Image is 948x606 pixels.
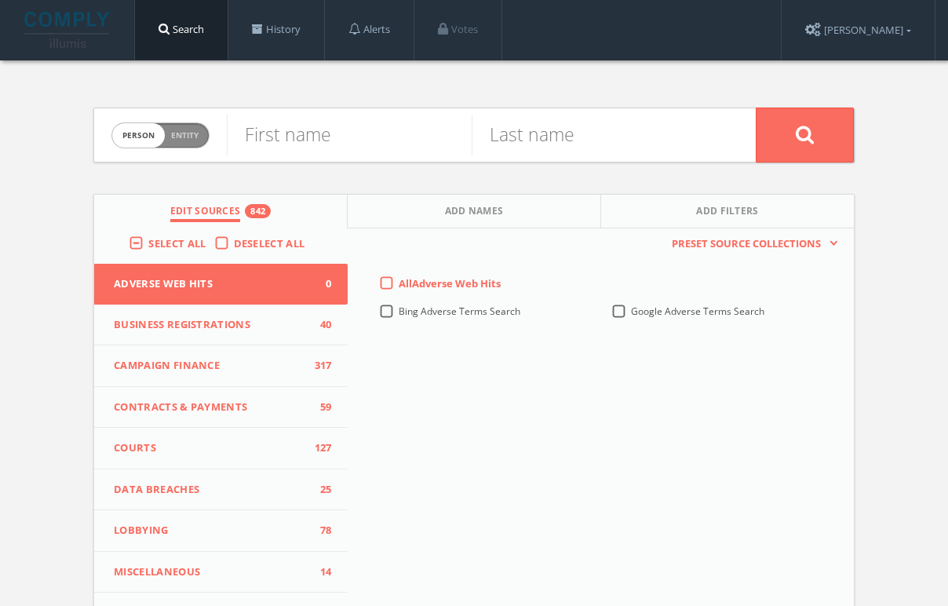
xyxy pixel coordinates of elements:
span: Deselect All [234,236,305,250]
button: Lobbying78 [94,510,348,552]
span: Adverse Web Hits [114,276,308,292]
span: 0 [308,276,332,292]
span: All Adverse Web Hits [399,276,501,290]
span: Campaign Finance [114,358,308,374]
span: Edit Sources [170,204,241,222]
span: Courts [114,440,308,456]
span: 40 [308,317,332,333]
button: Edit Sources842 [94,195,348,228]
button: Add Names [348,195,601,228]
span: Entity [171,130,199,141]
span: Select All [148,236,206,250]
span: Data Breaches [114,482,308,498]
button: Data Breaches25 [94,469,348,511]
button: Contracts & Payments59 [94,387,348,429]
span: 317 [308,358,332,374]
span: Business Registrations [114,317,308,333]
span: Contracts & Payments [114,400,308,415]
span: Lobbying [114,523,308,538]
button: Business Registrations40 [94,305,348,346]
span: 59 [308,400,332,415]
img: illumis [24,12,112,48]
span: Add Names [445,204,504,222]
button: Add Filters [601,195,854,228]
span: Add Filters [696,204,759,222]
button: Adverse Web Hits0 [94,264,348,305]
div: 842 [245,204,271,218]
button: Miscellaneous14 [94,552,348,593]
button: Preset Source Collections [664,236,838,252]
span: Preset Source Collections [664,236,829,252]
span: 14 [308,564,332,580]
span: Bing Adverse Terms Search [399,305,520,318]
span: 78 [308,523,332,538]
button: Courts127 [94,428,348,469]
span: 25 [308,482,332,498]
span: Google Adverse Terms Search [631,305,764,318]
span: Miscellaneous [114,564,308,580]
button: Campaign Finance317 [94,345,348,387]
span: person [112,123,165,148]
span: 127 [308,440,332,456]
